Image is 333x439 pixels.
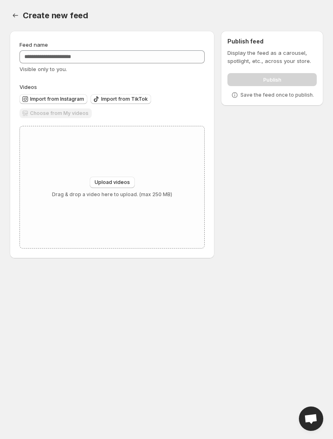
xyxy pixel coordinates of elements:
p: Save the feed once to publish. [240,92,314,98]
button: Settings [10,10,21,21]
span: Videos [19,84,37,90]
span: Import from Instagram [30,96,84,102]
span: Visible only to you. [19,66,67,72]
span: Create new feed [23,11,88,20]
p: Display the feed as a carousel, spotlight, etc., across your store. [227,49,317,65]
button: Import from Instagram [19,94,87,104]
span: Import from TikTok [101,96,148,102]
p: Drag & drop a video here to upload. (max 250 MB) [52,191,172,198]
span: Upload videos [95,179,130,186]
h2: Publish feed [227,37,317,45]
span: Feed name [19,41,48,48]
button: Import from TikTok [91,94,151,104]
button: Upload videos [90,177,135,188]
div: Open chat [299,407,323,431]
